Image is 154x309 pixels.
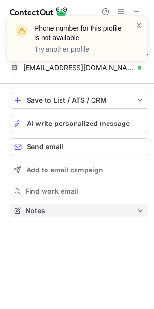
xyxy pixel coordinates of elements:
span: Add to email campaign [26,166,103,174]
span: Send email [27,143,63,151]
img: warning [14,23,30,39]
span: Find work email [25,187,144,196]
button: Add to email campaign [10,161,148,179]
button: Notes [10,204,148,217]
p: Try another profile [34,45,123,54]
span: AI write personalized message [27,120,130,127]
span: Notes [25,206,137,215]
button: Find work email [10,185,148,198]
button: Send email [10,138,148,155]
header: Phone number for this profile is not available [34,23,123,43]
img: ContactOut v5.3.10 [10,6,68,17]
button: AI write personalized message [10,115,148,132]
button: save-profile-one-click [10,92,148,109]
div: Save to List / ATS / CRM [27,96,131,104]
